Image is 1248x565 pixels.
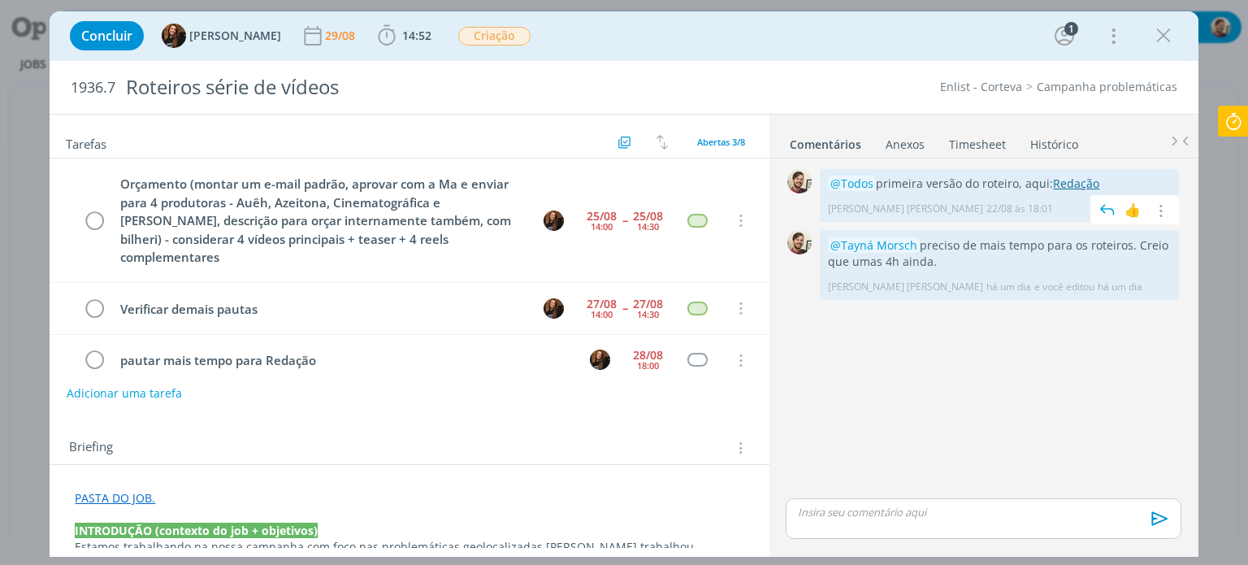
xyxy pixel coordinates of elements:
[325,30,358,41] div: 29/08
[633,350,663,361] div: 28/08
[940,79,1022,94] a: Enlist - Corteva
[787,169,812,193] img: G
[458,27,531,46] span: Criação
[457,26,531,46] button: Criação
[1037,79,1177,94] a: Campanha problemáticas
[66,133,106,152] span: Tarefas
[162,24,186,48] img: T
[828,202,983,216] p: [PERSON_NAME] [PERSON_NAME]
[1098,280,1142,294] span: há um dia
[374,23,435,49] button: 14:52
[986,280,1031,294] span: há um dia
[544,211,564,231] img: T
[1095,198,1120,222] img: answer.svg
[1051,23,1077,49] button: 1
[81,29,132,42] span: Concluir
[830,176,873,191] span: @Todos
[590,350,610,370] img: T
[189,30,281,41] span: [PERSON_NAME]
[591,310,613,319] div: 14:00
[1029,129,1079,153] a: Histórico
[542,208,566,233] button: T
[637,361,659,370] div: 18:00
[1034,280,1094,294] span: e você editou
[886,137,925,153] div: Anexos
[70,21,144,50] button: Concluir
[587,211,617,222] div: 25/08
[622,302,627,314] span: --
[948,129,1007,153] a: Timesheet
[830,237,917,253] span: @Tayná Morsch
[113,350,574,371] div: pautar mais tempo para Redação
[637,310,659,319] div: 14:30
[69,437,113,459] span: Briefing
[113,174,528,267] div: Orçamento (montar um e-mail padrão, aprovar com a Ma e enviar para 4 produtoras - Auêh, Azeitona,...
[588,348,613,372] button: T
[828,280,983,294] p: [PERSON_NAME] [PERSON_NAME]
[656,135,668,150] img: arrow-down-up.svg
[789,129,862,153] a: Comentários
[113,299,528,319] div: Verificar demais pautas
[828,176,1171,192] p: primeira versão do roteiro, aqui:
[591,222,613,231] div: 14:00
[75,523,318,538] strong: INTRODUÇÃO (contexto do job + objetivos)
[637,222,659,231] div: 14:30
[542,296,566,320] button: T
[162,24,281,48] button: T[PERSON_NAME]
[587,298,617,310] div: 27/08
[66,379,183,408] button: Adicionar uma tarefa
[544,298,564,319] img: T
[1064,22,1078,36] div: 1
[1124,200,1141,219] div: 👍
[986,202,1053,216] span: 22/08 às 18:01
[697,136,745,148] span: Abertas 3/8
[402,28,431,43] span: 14:52
[71,79,115,97] span: 1936.7
[787,230,812,254] img: G
[622,215,627,226] span: --
[75,539,546,554] span: Estamos trabalhando na nossa campanha com foco nas problemáticas geolocalizadas.
[50,11,1198,557] div: dialog
[633,298,663,310] div: 27/08
[828,237,1171,271] p: preciso de mais tempo para os roteiros. Creio que umas 4h ainda.
[1053,176,1099,191] a: Redação
[75,490,155,506] a: PASTA DO JOB.
[633,211,663,222] div: 25/08
[119,67,709,107] div: Roteiros série de vídeos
